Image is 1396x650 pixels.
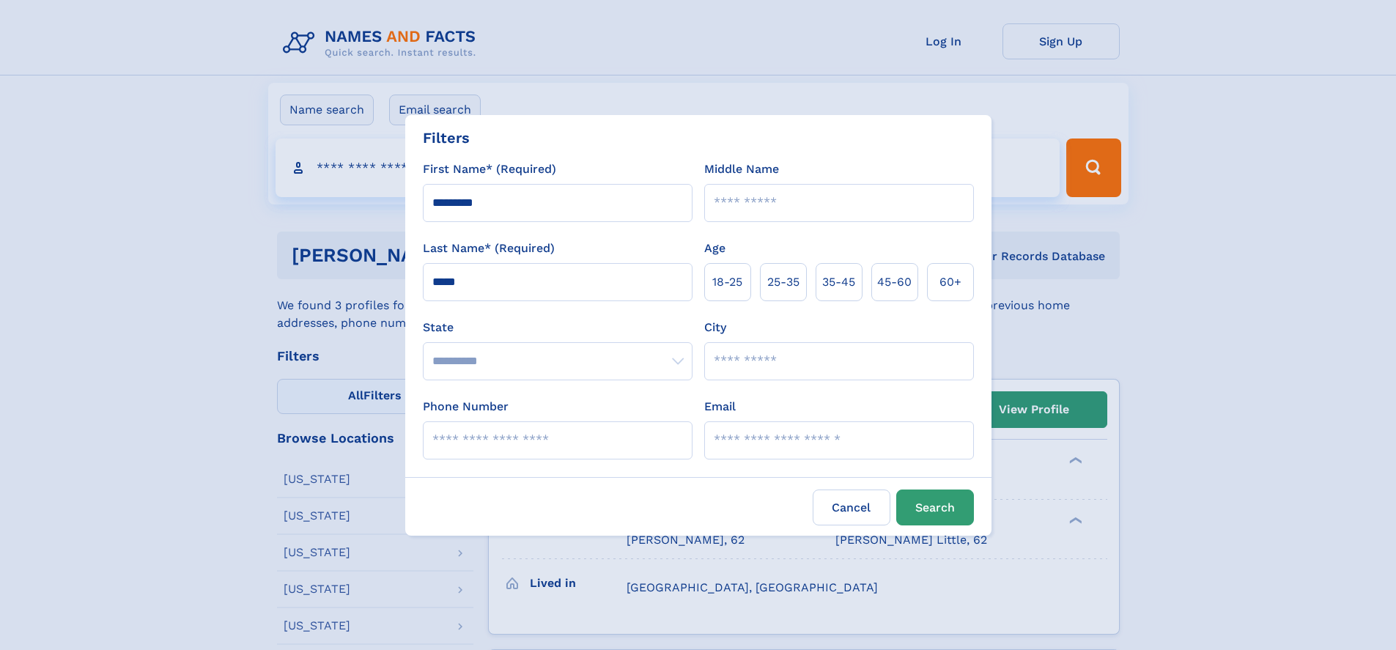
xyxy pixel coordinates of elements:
[822,273,855,291] span: 35‑45
[423,319,693,336] label: State
[423,398,509,416] label: Phone Number
[712,273,742,291] span: 18‑25
[704,398,736,416] label: Email
[704,240,725,257] label: Age
[423,160,556,178] label: First Name* (Required)
[704,160,779,178] label: Middle Name
[767,273,799,291] span: 25‑35
[877,273,912,291] span: 45‑60
[896,490,974,525] button: Search
[423,127,470,149] div: Filters
[704,319,726,336] label: City
[423,240,555,257] label: Last Name* (Required)
[939,273,961,291] span: 60+
[813,490,890,525] label: Cancel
